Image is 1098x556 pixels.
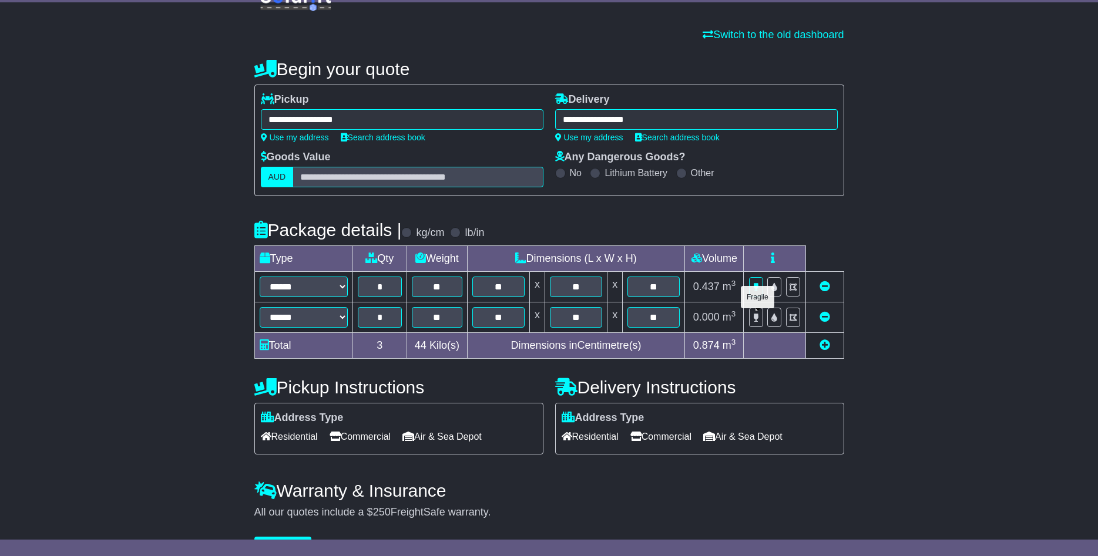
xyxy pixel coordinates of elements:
span: Air & Sea Depot [402,427,482,446]
label: No [570,167,582,178]
td: Type [254,246,352,272]
span: Residential [562,427,619,446]
span: Residential [261,427,318,446]
h4: Delivery Instructions [555,378,844,397]
div: All our quotes include a $ FreightSafe warranty. [254,506,844,519]
label: Any Dangerous Goods? [555,151,686,164]
a: Remove this item [820,281,830,292]
span: m [723,339,736,351]
label: Address Type [261,412,344,424]
a: Add new item [820,339,830,351]
span: Commercial [330,427,391,446]
span: 0.000 [693,311,720,323]
span: 44 [415,339,427,351]
span: Air & Sea Depot [703,427,783,446]
span: 250 [373,506,391,518]
h4: Begin your quote [254,59,844,79]
td: x [607,272,623,302]
span: Commercial [630,427,691,446]
td: Total [254,333,352,359]
sup: 3 [731,309,736,318]
h4: Package details | [254,220,402,240]
td: Volume [685,246,744,272]
td: Weight [407,246,468,272]
label: AUD [261,167,294,187]
span: m [723,311,736,323]
td: Dimensions (L x W x H) [467,246,685,272]
a: Remove this item [820,311,830,323]
label: kg/cm [416,227,444,240]
label: Other [691,167,714,178]
td: x [607,302,623,333]
span: 0.874 [693,339,720,351]
a: Search address book [341,133,425,142]
td: x [529,272,545,302]
sup: 3 [731,279,736,288]
span: 0.437 [693,281,720,292]
a: Switch to the old dashboard [703,29,844,41]
a: Search address book [635,133,720,142]
a: Use my address [261,133,329,142]
label: Goods Value [261,151,331,164]
td: 3 [352,333,407,359]
td: Qty [352,246,407,272]
label: Delivery [555,93,610,106]
a: Use my address [555,133,623,142]
label: Pickup [261,93,309,106]
h4: Warranty & Insurance [254,481,844,500]
label: lb/in [465,227,484,240]
h4: Pickup Instructions [254,378,543,397]
sup: 3 [731,338,736,346]
td: Kilo(s) [407,333,468,359]
td: x [529,302,545,333]
label: Address Type [562,412,644,424]
label: Lithium Battery [605,167,667,178]
span: m [723,281,736,292]
div: Fragile [741,286,774,308]
td: Dimensions in Centimetre(s) [467,333,685,359]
